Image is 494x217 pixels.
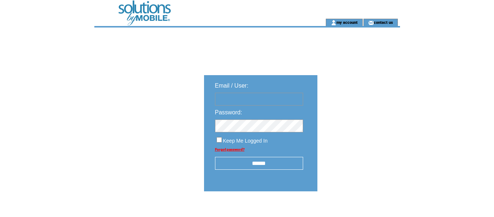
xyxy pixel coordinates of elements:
span: Password: [215,109,242,115]
img: contact_us_icon.gif;jsessionid=4E65E08459E6503B4B1C200093C445E8 [368,20,374,26]
a: contact us [374,20,393,25]
span: Keep Me Logged In [223,138,268,144]
a: my account [336,20,358,25]
span: Email / User: [215,82,249,89]
a: Forgot password? [215,147,245,151]
img: account_icon.gif;jsessionid=4E65E08459E6503B4B1C200093C445E8 [331,20,336,26]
